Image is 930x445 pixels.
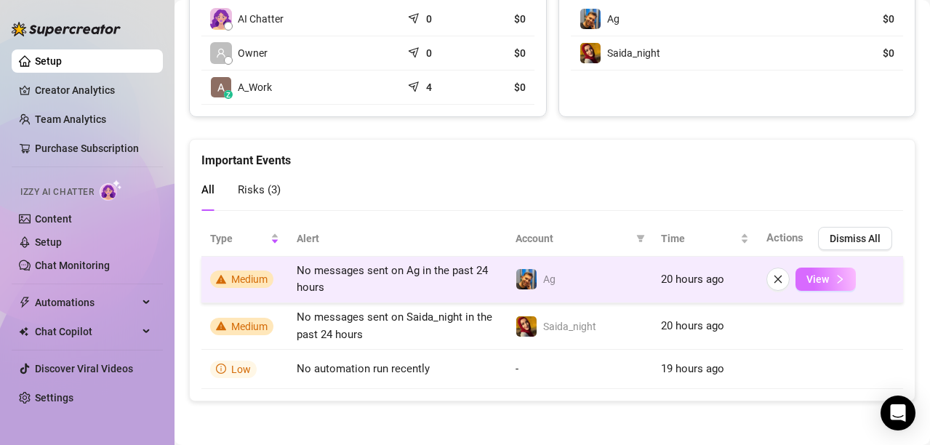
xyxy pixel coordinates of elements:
span: thunderbolt [19,297,31,308]
span: No messages sent on Saida_night in the past 24 hours [297,310,492,341]
span: warning [216,274,226,284]
span: Ag [607,13,620,25]
span: warning [216,321,226,331]
img: logo-BBDzfeDw.svg [12,22,121,36]
span: A_Work [238,79,272,95]
img: izzy-ai-chatter-avatar-DDCN_rTZ.svg [210,8,232,30]
button: Dismiss All [818,227,892,250]
span: Owner [238,45,268,61]
span: Account [516,230,630,246]
span: send [408,78,422,92]
a: Setup [35,55,62,67]
span: send [408,9,422,24]
th: Alert [288,221,507,257]
a: Content [35,213,72,225]
span: All [201,183,215,196]
img: Chat Copilot [19,326,28,337]
span: - [516,362,518,375]
img: A_Work [211,77,231,97]
span: close [773,274,783,284]
th: Type [201,221,288,257]
span: Izzy AI Chatter [20,185,94,199]
article: $0 [476,80,526,95]
span: Risks ( 3 ) [238,183,281,196]
div: Important Events [201,140,903,169]
span: Medium [231,321,268,332]
article: 0 [426,46,432,60]
span: Actions [766,231,803,244]
span: Medium [231,273,268,285]
span: AI Chatter [238,11,284,27]
a: Discover Viral Videos [35,363,133,374]
span: filter [636,234,645,243]
span: No messages sent on Ag in the past 24 hours [297,264,488,294]
span: info-circle [216,364,226,374]
span: Time [661,230,737,246]
article: 4 [426,80,432,95]
span: Dismiss All [830,233,881,244]
span: Ag [543,273,556,285]
span: No automation run recently [297,362,430,375]
article: $0 [476,46,526,60]
img: AI Chatter [100,180,122,201]
span: Type [210,230,268,246]
a: Purchase Subscription [35,143,139,154]
span: View [806,273,829,285]
article: 0 [426,12,432,26]
span: Chat Copilot [35,320,138,343]
a: Setup [35,236,62,248]
a: Team Analytics [35,113,106,125]
span: user [216,48,226,58]
span: filter [633,228,648,249]
a: Settings [35,392,73,404]
span: Automations [35,291,138,314]
article: $0 [828,46,894,60]
span: send [408,44,422,58]
div: z [224,90,233,99]
span: 20 hours ago [661,319,724,332]
img: Ag [580,9,601,29]
img: Saida_night [580,43,601,63]
span: 20 hours ago [661,273,724,286]
span: 19 hours ago [661,362,724,375]
button: View [795,268,856,291]
article: $0 [828,12,894,26]
img: Ag [516,269,537,289]
article: $0 [476,12,526,26]
a: Creator Analytics [35,79,151,102]
th: Time [652,221,758,257]
span: right [835,274,845,284]
span: Low [231,364,251,375]
img: Saida_night [516,316,537,337]
a: Chat Monitoring [35,260,110,271]
div: Open Intercom Messenger [881,396,915,430]
span: Saida_night [543,321,596,332]
span: Saida_night [607,47,660,59]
